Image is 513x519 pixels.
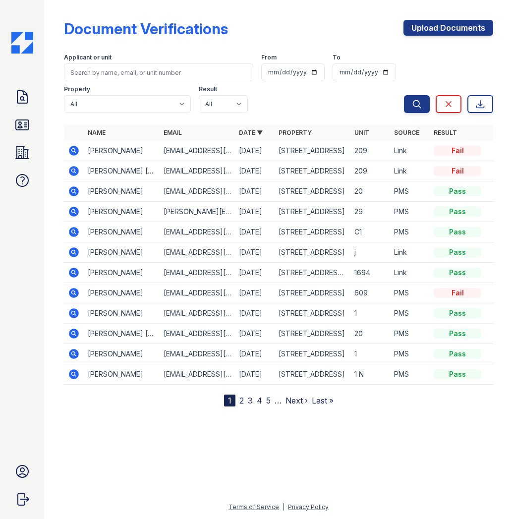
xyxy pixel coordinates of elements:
a: Upload Documents [403,20,493,36]
div: Pass [434,369,481,379]
td: [EMAIL_ADDRESS][DOMAIN_NAME] [160,303,235,324]
td: 1 [350,344,390,364]
a: 3 [248,396,253,405]
td: [EMAIL_ADDRESS][DOMAIN_NAME] [160,364,235,385]
td: [DATE] [235,344,275,364]
div: Document Verifications [64,20,228,38]
label: To [333,54,341,61]
td: [PERSON_NAME] [PERSON_NAME] [PERSON_NAME] [84,161,160,181]
a: Last » [312,396,334,405]
td: PMS [390,303,430,324]
div: | [283,503,285,511]
td: [PERSON_NAME] [84,141,160,161]
a: Unit [354,129,369,136]
td: PMS [390,324,430,344]
div: Pass [434,227,481,237]
div: Fail [434,166,481,176]
td: [STREET_ADDRESS] [275,303,350,324]
div: Pass [434,349,481,359]
td: [EMAIL_ADDRESS][DOMAIN_NAME] [160,141,235,161]
td: Link [390,161,430,181]
a: Email [164,129,182,136]
a: 5 [266,396,271,405]
a: 2 [239,396,244,405]
td: [DATE] [235,283,275,303]
a: Privacy Policy [288,503,329,511]
div: Pass [434,329,481,339]
td: Link [390,141,430,161]
td: 1694 [350,263,390,283]
td: PMS [390,283,430,303]
a: Date ▼ [239,129,263,136]
a: 4 [257,396,262,405]
div: Pass [434,247,481,257]
td: [EMAIL_ADDRESS][DOMAIN_NAME] [160,242,235,263]
label: Applicant or unit [64,54,112,61]
td: [EMAIL_ADDRESS][PERSON_NAME][DOMAIN_NAME] [160,222,235,242]
td: [PERSON_NAME] [PERSON_NAME] [84,324,160,344]
td: [PERSON_NAME] [84,181,160,202]
div: Pass [434,186,481,196]
td: PMS [390,222,430,242]
td: [DATE] [235,161,275,181]
label: Result [199,85,217,93]
td: [EMAIL_ADDRESS][DOMAIN_NAME] [160,161,235,181]
td: [PERSON_NAME] [84,364,160,385]
td: [EMAIL_ADDRESS][DOMAIN_NAME] [160,181,235,202]
td: 20 [350,324,390,344]
td: [DATE] [235,242,275,263]
a: Result [434,129,457,136]
td: [PERSON_NAME] [84,263,160,283]
td: [DATE] [235,364,275,385]
td: 20 [350,181,390,202]
td: [PERSON_NAME] [84,242,160,263]
div: Pass [434,207,481,217]
td: [EMAIL_ADDRESS][DOMAIN_NAME] [160,324,235,344]
td: 1 [350,303,390,324]
div: Fail [434,146,481,156]
td: [EMAIL_ADDRESS][DOMAIN_NAME] [160,344,235,364]
td: 1 N [350,364,390,385]
td: Link [390,263,430,283]
td: [EMAIL_ADDRESS][DOMAIN_NAME] [160,263,235,283]
a: Property [279,129,312,136]
a: Source [394,129,419,136]
td: 209 [350,141,390,161]
td: [PERSON_NAME] [84,283,160,303]
td: [STREET_ADDRESS] [275,141,350,161]
td: PMS [390,202,430,222]
td: 29 [350,202,390,222]
td: [STREET_ADDRESS] [275,344,350,364]
td: PMS [390,344,430,364]
td: [PERSON_NAME] [84,222,160,242]
td: [STREET_ADDRESS] [275,181,350,202]
td: Link [390,242,430,263]
td: [DATE] [235,141,275,161]
td: [PERSON_NAME] [84,303,160,324]
td: [DATE] [235,202,275,222]
td: [PERSON_NAME] [84,202,160,222]
label: Property [64,85,90,93]
td: [STREET_ADDRESS] [275,242,350,263]
div: Fail [434,288,481,298]
td: 209 [350,161,390,181]
td: j [350,242,390,263]
span: … [275,395,282,406]
div: Pass [434,268,481,278]
img: CE_Icon_Blue-c292c112584629df590d857e76928e9f676e5b41ef8f769ba2f05ee15b207248.png [11,32,33,54]
a: Next › [285,396,308,405]
td: [PERSON_NAME][EMAIL_ADDRESS][DOMAIN_NAME] [160,202,235,222]
td: [STREET_ADDRESS] [275,283,350,303]
a: Terms of Service [228,503,279,511]
td: [PERSON_NAME] [84,344,160,364]
td: PMS [390,181,430,202]
td: [DATE] [235,324,275,344]
div: 1 [224,395,235,406]
td: PMS [390,364,430,385]
input: Search by name, email, or unit number [64,63,253,81]
td: [STREET_ADDRESS] [275,364,350,385]
td: 609 [350,283,390,303]
td: [DATE] [235,263,275,283]
div: Pass [434,308,481,318]
td: [EMAIL_ADDRESS][DOMAIN_NAME] [160,283,235,303]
